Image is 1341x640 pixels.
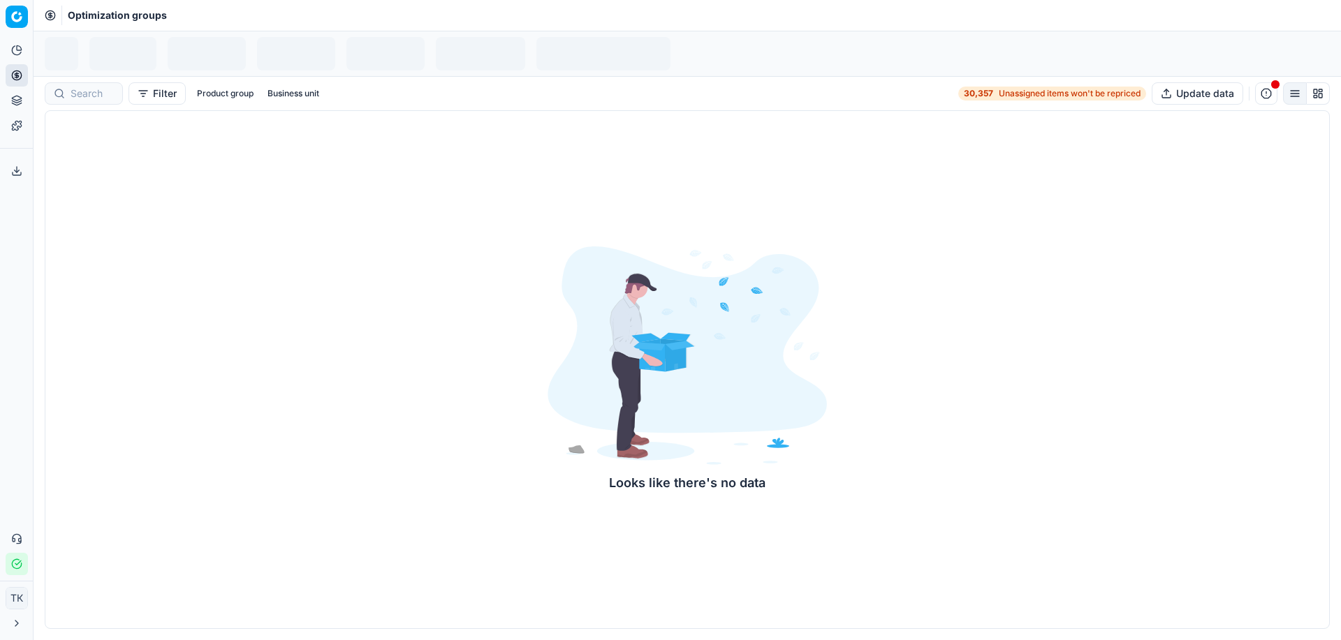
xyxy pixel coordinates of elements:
span: Optimization groups [68,8,167,22]
input: Search [71,87,114,101]
button: Filter [129,82,186,105]
button: Update data [1152,82,1243,105]
strong: 30,357 [964,88,993,99]
nav: breadcrumb [68,8,167,22]
div: Looks like there's no data [548,473,827,493]
button: Business unit [262,85,325,102]
button: ТК [6,587,28,609]
button: Product group [191,85,259,102]
span: Unassigned items won't be repriced [999,88,1141,99]
a: 30,357Unassigned items won't be repriced [958,87,1146,101]
span: ТК [6,588,27,609]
